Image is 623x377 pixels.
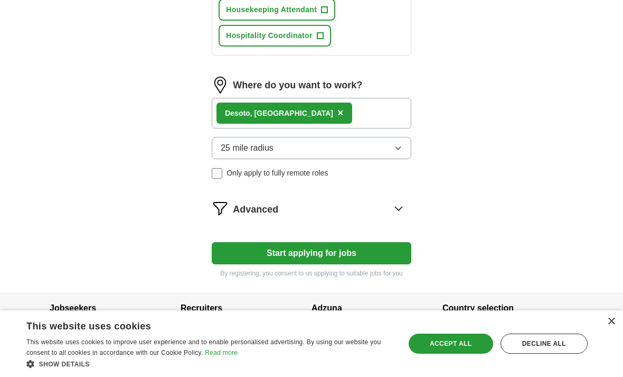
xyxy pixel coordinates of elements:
p: By registering, you consent to us applying to suitable jobs for you [212,269,411,278]
img: filter [212,200,229,217]
div: This website uses cookies [26,317,367,333]
span: Hospitality Coordinator [226,30,313,41]
input: Only apply to fully remote roles [212,168,222,179]
div: Decline all [501,334,588,354]
button: Start applying for jobs [212,242,411,264]
h4: Country selection [442,293,573,323]
div: Close [607,318,615,326]
a: Read more, opens a new window [205,349,238,356]
button: × [337,105,344,121]
span: × [337,107,344,118]
div: Accept all [409,334,493,354]
img: location.png [212,77,229,94]
button: Hospitality Coordinator [219,25,331,47]
button: 25 mile radius [212,137,411,159]
span: Only apply to fully remote roles [226,168,328,179]
span: Show details [39,361,90,368]
div: Show details [26,358,394,369]
label: Where do you want to work? [233,78,362,93]
span: 25 mile radius [221,142,273,154]
span: This website uses cookies to improve user experience and to enable personalised advertising. By u... [26,338,381,356]
span: Advanced [233,203,278,217]
strong: Deso [225,109,243,117]
div: to, [GEOGRAPHIC_DATA] [225,108,333,119]
span: Housekeeping Attendant [226,4,317,15]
